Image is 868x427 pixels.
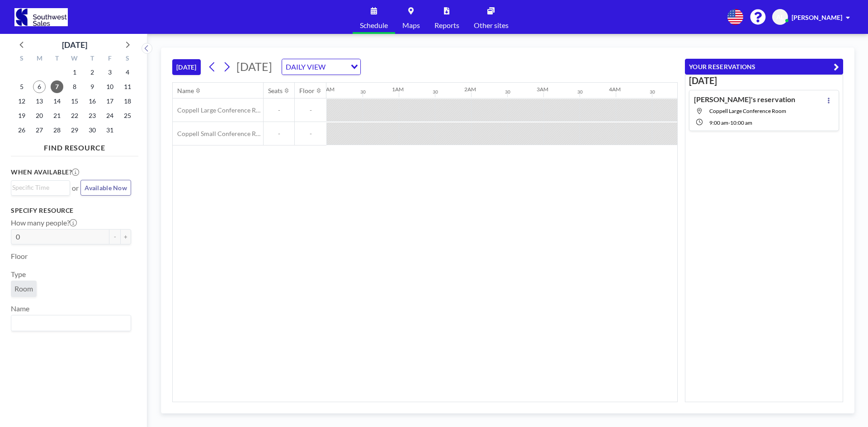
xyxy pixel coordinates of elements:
[68,80,81,93] span: Wednesday, October 8, 2025
[392,86,404,93] div: 1AM
[685,59,843,75] button: YOUR RESERVATIONS
[86,95,99,108] span: Thursday, October 16, 2025
[104,66,116,79] span: Friday, October 3, 2025
[360,89,366,95] div: 30
[11,252,28,261] label: Floor
[15,95,28,108] span: Sunday, October 12, 2025
[730,119,752,126] span: 10:00 AM
[109,229,120,244] button: -
[68,95,81,108] span: Wednesday, October 15, 2025
[15,124,28,136] span: Sunday, October 26, 2025
[33,109,46,122] span: Monday, October 20, 2025
[121,66,134,79] span: Saturday, October 4, 2025
[264,106,294,114] span: -
[284,61,327,73] span: DAILY VIEW
[577,89,583,95] div: 30
[11,218,77,227] label: How many people?
[177,87,194,95] div: Name
[86,80,99,93] span: Thursday, October 9, 2025
[360,22,388,29] span: Schedule
[464,86,476,93] div: 2AM
[83,53,101,65] div: T
[104,80,116,93] span: Friday, October 10, 2025
[328,61,345,73] input: Search for option
[104,124,116,136] span: Friday, October 31, 2025
[48,53,66,65] div: T
[268,87,283,95] div: Seats
[792,14,842,21] span: [PERSON_NAME]
[85,184,127,192] span: Available Now
[11,315,131,331] div: Search for option
[173,106,263,114] span: Coppell Large Conference Room
[11,206,131,215] h3: Specify resource
[51,124,63,136] span: Tuesday, October 28, 2025
[320,86,335,93] div: 12AM
[68,109,81,122] span: Wednesday, October 22, 2025
[402,22,420,29] span: Maps
[11,140,138,152] h4: FIND RESOURCE
[709,108,786,114] span: Coppell Large Conference Room
[68,124,81,136] span: Wednesday, October 29, 2025
[709,119,728,126] span: 9:00 AM
[650,89,655,95] div: 30
[282,59,360,75] div: Search for option
[13,53,31,65] div: S
[118,53,136,65] div: S
[264,130,294,138] span: -
[72,183,79,192] span: or
[15,80,28,93] span: Sunday, October 5, 2025
[505,89,510,95] div: 30
[121,80,134,93] span: Saturday, October 11, 2025
[728,119,730,126] span: -
[120,229,131,244] button: +
[14,8,68,26] img: organization-logo
[86,109,99,122] span: Thursday, October 23, 2025
[14,284,33,293] span: Room
[295,130,326,138] span: -
[66,53,84,65] div: W
[121,95,134,108] span: Saturday, October 18, 2025
[15,109,28,122] span: Sunday, October 19, 2025
[12,183,65,192] input: Search for option
[104,109,116,122] span: Friday, October 24, 2025
[121,109,134,122] span: Saturday, October 25, 2025
[33,95,46,108] span: Monday, October 13, 2025
[474,22,509,29] span: Other sites
[31,53,48,65] div: M
[51,109,63,122] span: Tuesday, October 21, 2025
[86,124,99,136] span: Thursday, October 30, 2025
[101,53,118,65] div: F
[295,106,326,114] span: -
[299,87,315,95] div: Floor
[80,180,131,196] button: Available Now
[51,80,63,93] span: Tuesday, October 7, 2025
[11,270,26,279] label: Type
[689,75,839,86] h3: [DATE]
[68,66,81,79] span: Wednesday, October 1, 2025
[434,22,459,29] span: Reports
[51,95,63,108] span: Tuesday, October 14, 2025
[12,317,126,329] input: Search for option
[104,95,116,108] span: Friday, October 17, 2025
[62,38,87,51] div: [DATE]
[609,86,621,93] div: 4AM
[173,130,263,138] span: Coppell Small Conference Room
[433,89,438,95] div: 30
[236,60,272,73] span: [DATE]
[86,66,99,79] span: Thursday, October 2, 2025
[172,59,201,75] button: [DATE]
[11,181,70,194] div: Search for option
[11,304,29,313] label: Name
[33,124,46,136] span: Monday, October 27, 2025
[537,86,548,93] div: 3AM
[33,80,46,93] span: Monday, October 6, 2025
[776,13,784,21] span: AL
[694,95,795,104] h4: [PERSON_NAME]'s reservation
